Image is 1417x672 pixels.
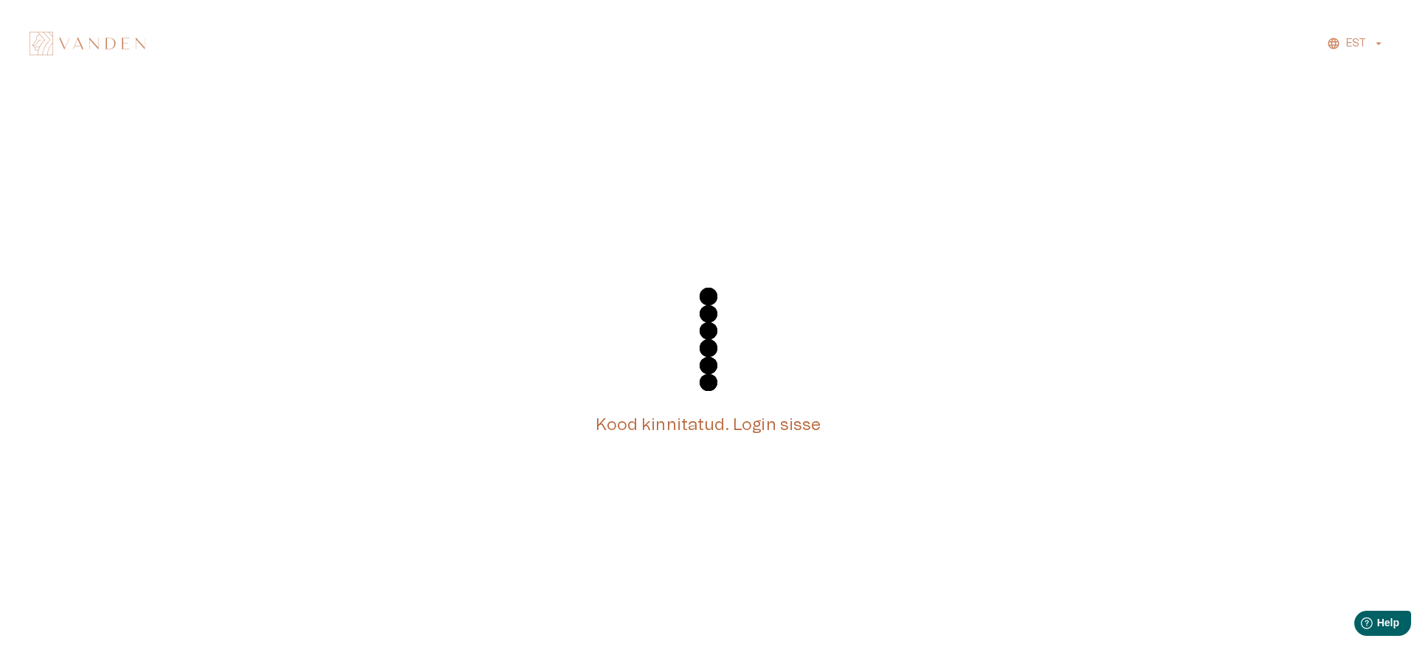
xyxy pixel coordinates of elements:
[30,32,145,55] img: Vanden logo
[596,415,821,436] h5: Kood kinnitatud. Login sisse
[1302,605,1417,646] iframe: Help widget launcher
[1346,36,1366,52] p: EST
[1325,33,1387,55] button: EST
